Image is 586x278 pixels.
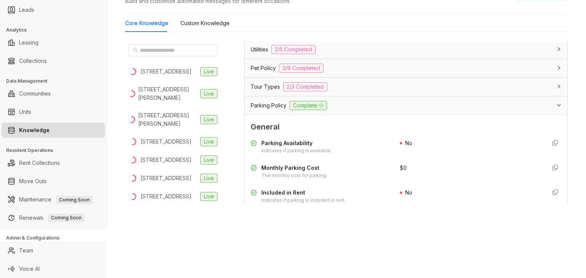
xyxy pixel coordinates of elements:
span: Coming Soon [56,196,93,204]
div: [STREET_ADDRESS] [140,174,192,182]
a: Units [19,104,31,120]
span: Live [200,115,217,124]
span: 3/9 Completed [279,64,324,73]
li: Voice AI [2,261,105,276]
span: collapsed [557,66,561,70]
li: Team [2,243,105,258]
a: Voice AI [19,261,40,276]
a: RenewalsComing Soon [19,210,85,225]
h3: Analytics [6,27,106,34]
span: Live [200,67,217,76]
a: Communities [19,86,51,101]
a: Move Outs [19,174,47,189]
h3: Resident Operations [6,147,106,154]
a: Leasing [19,35,39,50]
li: Move Outs [2,174,105,189]
li: Renewals [2,210,105,225]
li: Leasing [2,35,105,50]
li: Communities [2,86,105,101]
div: [STREET_ADDRESS][PERSON_NAME] [138,111,197,128]
li: Knowledge [2,123,105,138]
span: 2/3 Completed [283,82,327,91]
span: search [133,48,138,53]
a: Knowledge [19,123,50,138]
span: collapsed [557,84,561,89]
div: Parking PolicyComplete [245,96,567,115]
div: Included in Rent [261,189,346,197]
li: Collections [2,53,105,69]
span: Complete [290,101,327,110]
div: $0 [400,164,540,172]
li: Units [2,104,105,120]
div: Utilities2/5 Completed [245,40,567,59]
a: Rent Collections [19,155,60,171]
span: Tour Types [251,83,280,91]
span: Utilities [251,45,268,54]
span: Live [200,137,217,146]
li: Leads [2,2,105,18]
div: [STREET_ADDRESS] [140,67,192,76]
a: Team [19,243,33,258]
li: Maintenance [2,192,105,207]
span: 2/5 Completed [271,45,316,54]
span: General [251,121,561,133]
li: Rent Collections [2,155,105,171]
span: expanded [557,103,561,107]
span: Live [200,89,217,98]
span: No [405,140,412,146]
span: Coming Soon [48,214,85,222]
span: Pet Policy [251,64,276,72]
div: The monthly cost for parking. [261,172,327,179]
a: Collections [19,53,47,69]
h3: Data Management [6,78,106,85]
div: Indicates if parking is available. [261,147,332,155]
div: [STREET_ADDRESS] [140,156,192,164]
div: Monthly Parking Cost [261,164,327,172]
span: Live [200,192,217,201]
div: [STREET_ADDRESS] [140,137,192,146]
div: Parking Availability [261,139,332,147]
span: Live [200,174,217,183]
span: collapsed [557,47,561,51]
h3: Admin & Configurations [6,235,106,241]
span: No [405,189,412,196]
div: Core Knowledge [125,19,168,27]
span: Live [200,155,217,165]
div: Indicates if parking is included in rent. [261,197,346,204]
div: Pet Policy3/9 Completed [245,59,567,77]
span: Parking Policy [251,101,287,110]
div: [STREET_ADDRESS] [140,192,192,201]
div: Custom Knowledge [180,19,230,27]
div: Tour Types2/3 Completed [245,78,567,96]
div: [STREET_ADDRESS][PERSON_NAME] [138,85,197,102]
a: Leads [19,2,34,18]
